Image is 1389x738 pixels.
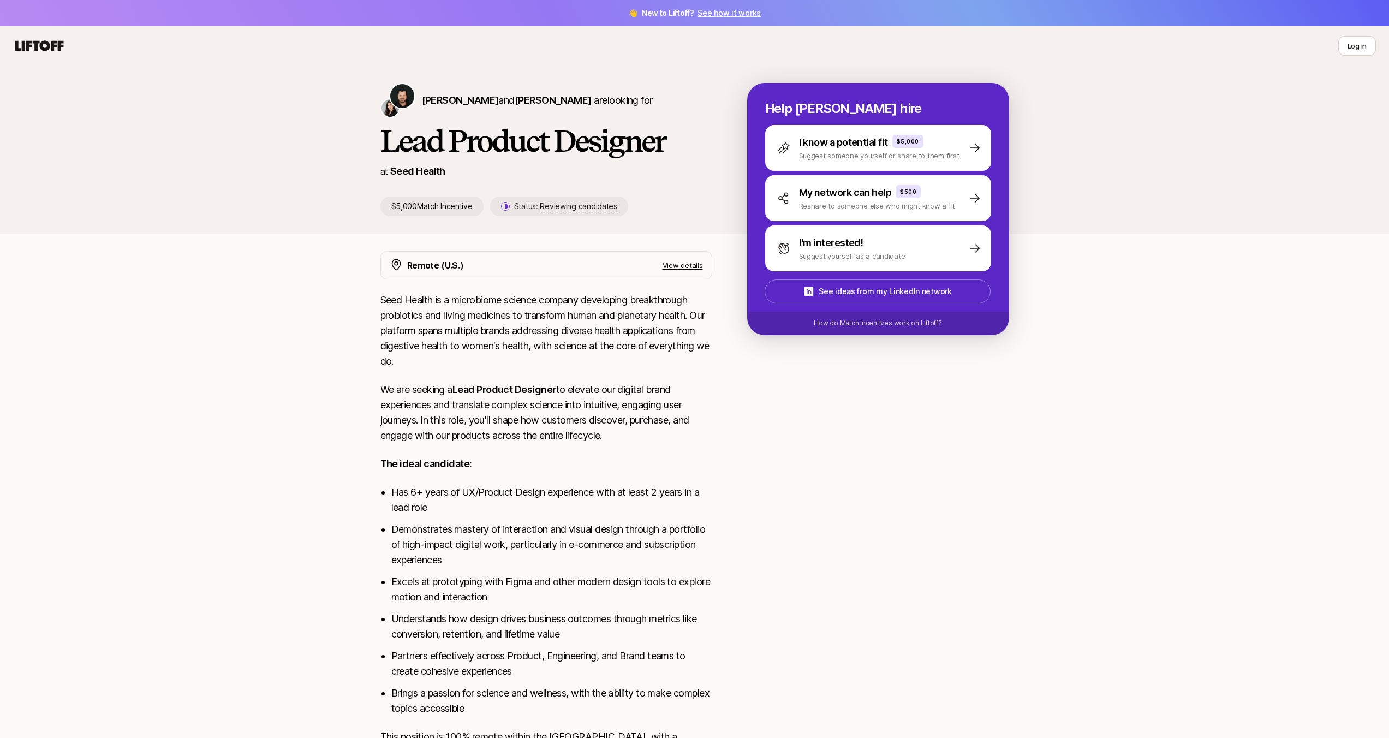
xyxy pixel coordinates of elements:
[391,686,712,716] li: Brings a passion for science and wellness, with the ability to make complex topics accessible
[422,93,653,108] p: are looking for
[799,150,959,161] p: Suggest someone yourself or share to them first
[380,197,484,216] p: $5,000 Match Incentive
[799,235,863,251] p: I'm interested!
[698,8,761,17] a: See how it works
[515,94,592,106] span: [PERSON_NAME]
[391,648,712,679] li: Partners effectively across Product, Engineering, and Brand teams to create cohesive experiences
[380,382,712,443] p: We are seeking a to elevate our digital brand experiences and translate complex science into intu...
[380,164,388,178] p: at
[765,279,991,303] button: See ideas from my LinkedIn network
[799,135,888,150] p: I know a potential fit
[390,84,414,108] img: Ben Grove
[814,318,941,328] p: How do Match Incentives work on Liftoff?
[407,258,464,272] p: Remote (U.S.)
[381,99,399,117] img: Jennifer Lee
[897,137,919,146] p: $5,000
[799,251,905,261] p: Suggest yourself as a candidate
[498,94,591,106] span: and
[452,384,556,395] strong: Lead Product Designer
[663,260,703,271] p: View details
[391,522,712,568] li: Demonstrates mastery of interaction and visual design through a portfolio of high-impact digital ...
[380,458,472,469] strong: The ideal candidate:
[391,611,712,642] li: Understands how design drives business outcomes through metrics like conversion, retention, and l...
[799,185,892,200] p: My network can help
[391,485,712,515] li: Has 6+ years of UX/Product Design experience with at least 2 years in a lead role
[819,285,951,298] p: See ideas from my LinkedIn network
[540,201,617,211] span: Reviewing candidates
[514,200,617,213] p: Status:
[900,187,916,196] p: $500
[765,101,991,116] p: Help [PERSON_NAME] hire
[380,124,712,157] h1: Lead Product Designer
[1338,36,1376,56] button: Log in
[628,7,761,20] span: 👋 New to Liftoff?
[422,94,499,106] span: [PERSON_NAME]
[380,293,712,369] p: Seed Health is a microbiome science company developing breakthrough probiotics and living medicin...
[391,574,712,605] li: Excels at prototyping with Figma and other modern design tools to explore motion and interaction
[390,165,445,177] a: Seed Health
[799,200,956,211] p: Reshare to someone else who might know a fit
